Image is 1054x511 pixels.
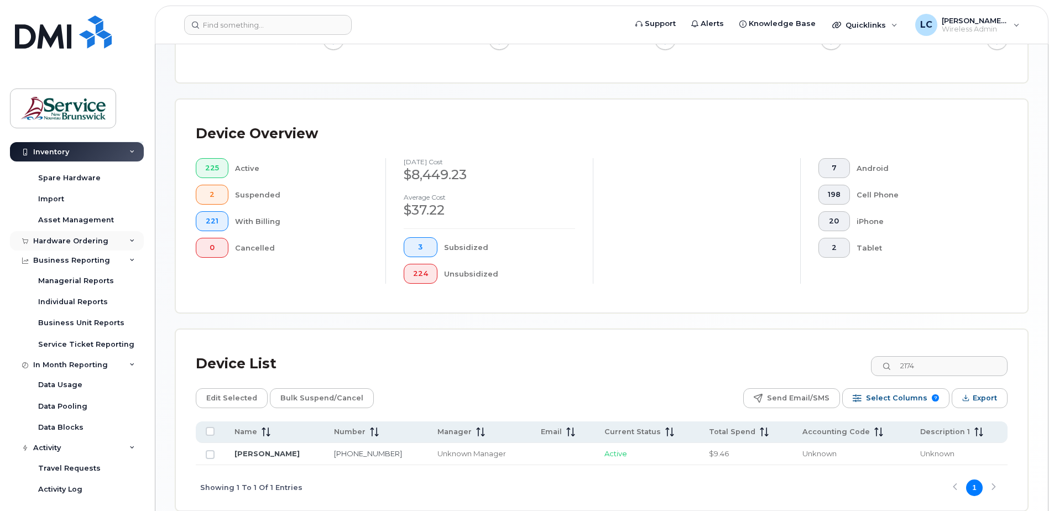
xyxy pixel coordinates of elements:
button: 0 [196,238,228,258]
button: Export [952,388,1008,408]
button: Edit Selected [196,388,268,408]
div: Active [235,158,368,178]
span: Bulk Suspend/Cancel [280,390,363,406]
span: $9.46 [709,449,729,458]
button: Page 1 [966,479,983,496]
span: Email [541,427,562,437]
span: Showing 1 To 1 Of 1 Entries [200,479,302,496]
span: Name [234,427,257,437]
span: Export [973,390,997,406]
input: Search Device List ... [871,356,1008,376]
button: 221 [196,211,228,231]
div: Suspended [235,185,368,205]
a: Knowledge Base [732,13,823,35]
div: iPhone [857,211,990,231]
a: Support [628,13,683,35]
span: Wireless Admin [942,25,1008,34]
div: $8,449.23 [404,165,575,184]
button: 20 [818,211,850,231]
span: 7 [932,394,939,401]
button: 2 [196,185,228,205]
button: 224 [404,264,437,284]
button: Send Email/SMS [743,388,840,408]
span: Manager [437,427,472,437]
div: Cell Phone [857,185,990,205]
div: Device List [196,350,276,378]
div: Android [857,158,990,178]
span: Active [604,449,627,458]
span: 225 [205,164,219,173]
span: [PERSON_NAME] (EECD/EDPE) [942,16,1008,25]
span: 2 [828,243,841,252]
div: Unsubsidized [444,264,576,284]
button: 7 [818,158,850,178]
span: LC [920,18,932,32]
button: 2 [818,238,850,258]
div: $37.22 [404,201,575,220]
span: 20 [828,217,841,226]
span: Description 1 [920,427,970,437]
span: Knowledge Base [749,18,816,29]
span: 224 [413,269,428,278]
span: Alerts [701,18,724,29]
input: Find something... [184,15,352,35]
a: [PHONE_NUMBER] [334,449,402,458]
span: Unknown [920,449,954,458]
span: Select Columns [866,390,927,406]
span: 198 [828,190,841,199]
span: Number [334,427,366,437]
div: Cancelled [235,238,368,258]
span: Current Status [604,427,661,437]
a: [PERSON_NAME] [234,449,300,458]
span: 7 [828,164,841,173]
span: Unknown [802,449,837,458]
span: 2 [205,190,219,199]
button: 198 [818,185,850,205]
button: 225 [196,158,228,178]
span: 221 [205,217,219,226]
span: 0 [205,243,219,252]
div: Subsidized [444,237,576,257]
button: Bulk Suspend/Cancel [270,388,374,408]
div: Device Overview [196,119,318,148]
span: Send Email/SMS [767,390,829,406]
div: With Billing [235,211,368,231]
button: Select Columns 7 [842,388,949,408]
h4: Average cost [404,194,575,201]
span: Total Spend [709,427,755,437]
a: Alerts [683,13,732,35]
span: Edit Selected [206,390,257,406]
span: Support [645,18,676,29]
div: Tablet [857,238,990,258]
h4: [DATE] cost [404,158,575,165]
span: Accounting Code [802,427,870,437]
div: Lenentine, Carrie (EECD/EDPE) [907,14,1027,36]
span: Quicklinks [846,20,886,29]
button: 3 [404,237,437,257]
div: Unknown Manager [437,449,521,459]
div: Quicklinks [825,14,905,36]
span: 3 [413,243,428,252]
